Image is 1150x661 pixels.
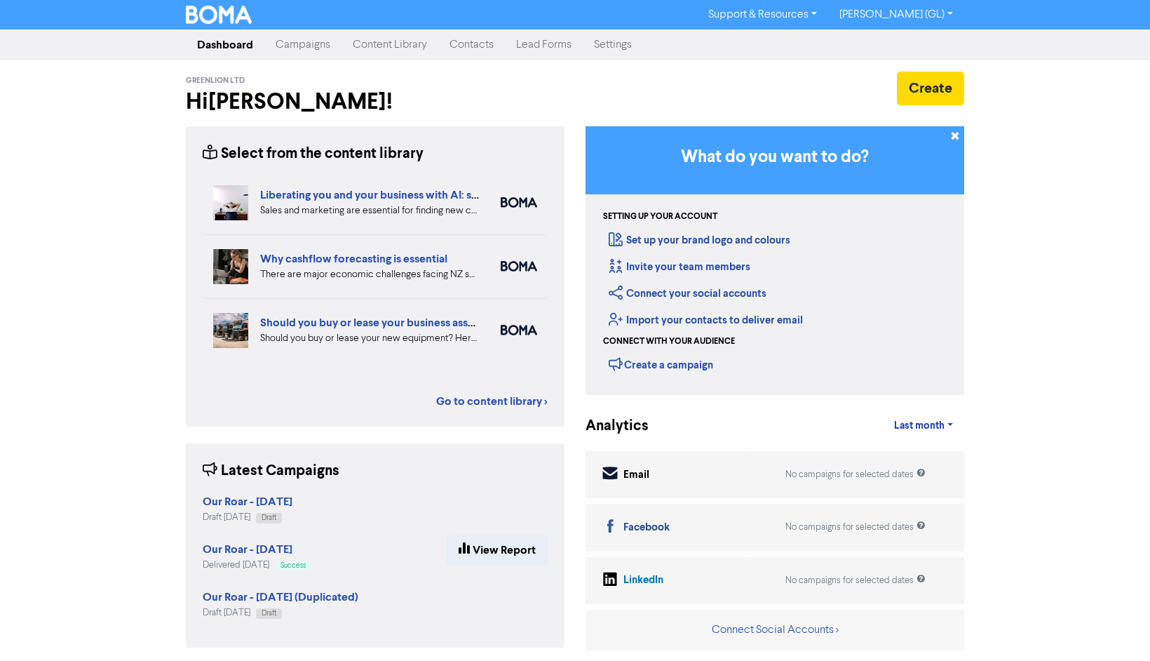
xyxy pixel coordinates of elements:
[501,197,537,208] img: boma
[603,335,735,348] div: Connect with your audience
[203,545,292,556] a: Our Roar - [DATE]
[623,520,670,536] div: Facebook
[711,621,839,639] button: Connect Social Accounts >
[203,460,339,482] div: Latest Campaigns
[697,4,828,26] a: Support & Resources
[260,267,480,282] div: There are major economic challenges facing NZ small business. How can detailed cashflow forecasti...
[1080,594,1150,661] iframe: Chat Widget
[203,592,358,603] a: Our Roar - [DATE] (Duplicated)
[186,31,264,59] a: Dashboard
[203,495,292,509] strong: Our Roar - [DATE]
[203,511,292,524] div: Draft [DATE]
[609,287,766,300] a: Connect your social accounts
[501,261,537,272] img: boma
[203,606,358,620] div: Draft [DATE]
[894,420,945,432] span: Last month
[203,542,292,556] strong: Our Roar - [DATE]
[260,316,488,330] a: Should you buy or lease your business assets?
[264,31,341,59] a: Campaigns
[609,234,790,247] a: Set up your brand logo and colours
[262,610,276,617] span: Draft
[586,126,964,395] div: Getting Started in BOMA
[623,467,649,483] div: Email
[203,590,358,604] strong: Our Roar - [DATE] (Duplicated)
[438,31,505,59] a: Contacts
[262,514,276,521] span: Draft
[607,147,943,168] h3: What do you want to do?
[586,415,631,437] div: Analytics
[447,535,548,565] a: View Report
[785,521,926,534] div: No campaigns for selected dates
[186,88,564,115] h2: Hi [PERSON_NAME] !
[203,497,292,508] a: Our Roar - [DATE]
[260,188,564,202] a: Liberating you and your business with AI: sales and marketing
[280,562,306,569] span: Success
[785,468,926,481] div: No campaigns for selected dates
[583,31,643,59] a: Settings
[785,574,926,587] div: No campaigns for selected dates
[436,393,548,410] a: Go to content library >
[260,203,480,218] div: Sales and marketing are essential for finding new customers but eat into your business time. We e...
[603,211,717,223] div: Setting up your account
[203,143,424,165] div: Select from the content library
[186,76,245,86] span: Greenlion Ltd
[828,4,964,26] a: [PERSON_NAME] (GL)
[883,412,964,440] a: Last month
[203,559,311,572] div: Delivered [DATE]
[609,314,803,327] a: Import your contacts to deliver email
[609,260,750,274] a: Invite your team members
[341,31,438,59] a: Content Library
[897,72,964,105] button: Create
[623,573,663,589] div: LinkedIn
[260,331,480,346] div: Should you buy or lease your new equipment? Here are some pros and cons of each. We also can revi...
[505,31,583,59] a: Lead Forms
[260,252,447,266] a: Why cashflow forecasting is essential
[501,325,537,335] img: boma_accounting
[609,354,713,375] div: Create a campaign
[186,6,252,24] img: BOMA Logo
